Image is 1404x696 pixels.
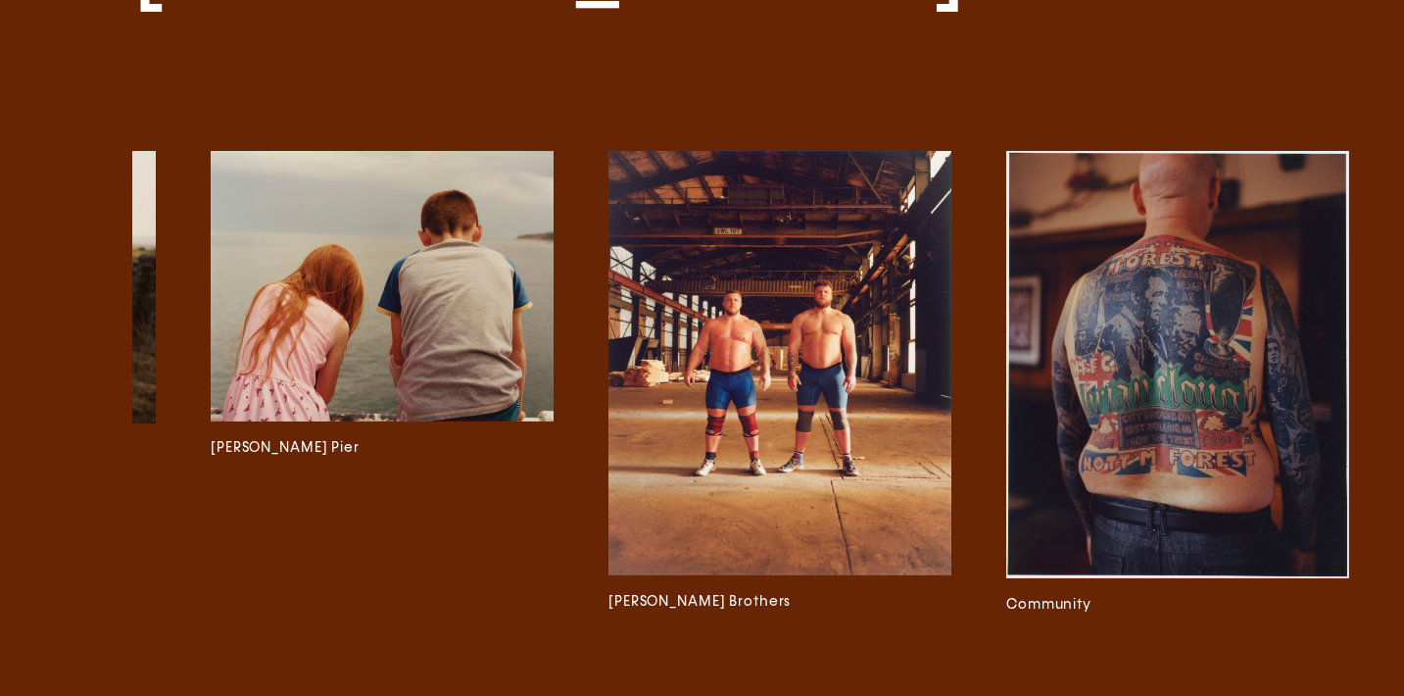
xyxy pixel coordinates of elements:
[608,151,951,634] a: [PERSON_NAME] Brothers
[1006,151,1349,634] a: Community
[211,437,554,459] h3: [PERSON_NAME] Pier
[1006,594,1349,616] h3: Community
[211,151,554,634] a: [PERSON_NAME] Pier
[608,591,951,613] h3: [PERSON_NAME] Brothers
